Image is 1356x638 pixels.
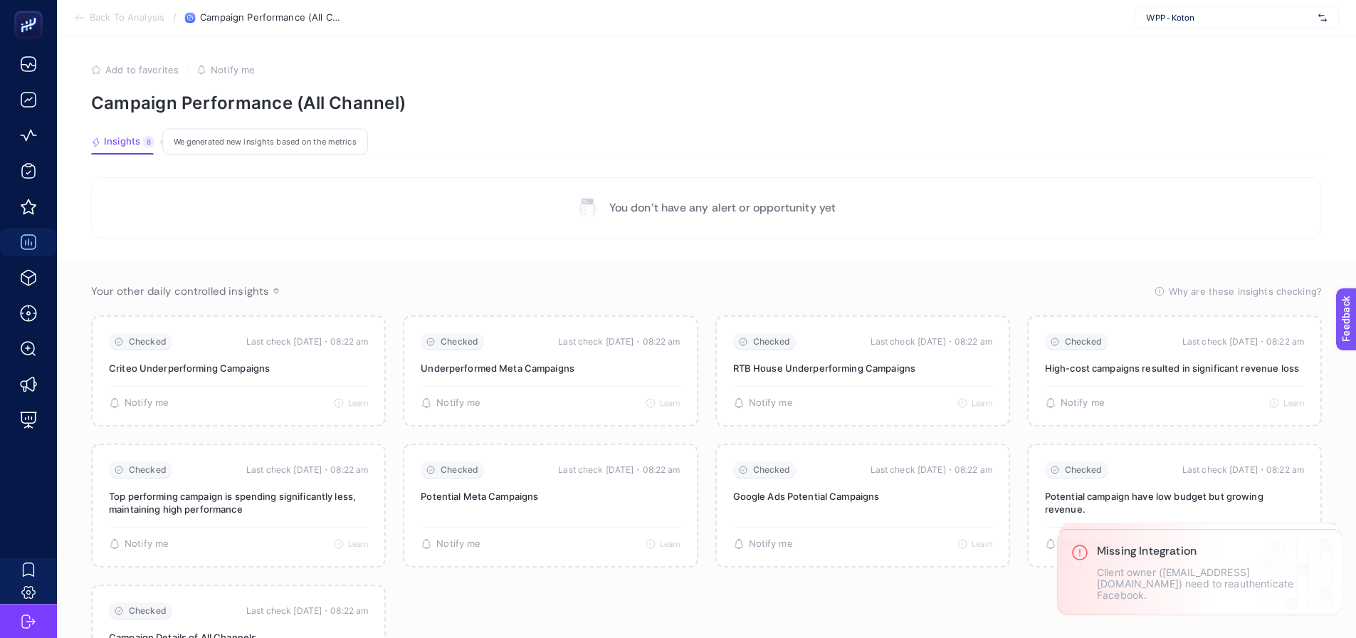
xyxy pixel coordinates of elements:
[871,335,992,349] time: Last check [DATE]・08:22 am
[1182,335,1304,349] time: Last check [DATE]・08:22 am
[109,490,368,516] p: Top performing campaign is spending significantly less, maintaining high performance
[1097,544,1328,558] h3: Missing Integration
[733,397,793,409] button: Notify me
[558,335,680,349] time: Last check [DATE]・08:22 am
[733,490,992,503] p: Google Ads Potential Campaigns
[1182,463,1304,477] time: Last check [DATE]・08:22 am
[1045,362,1304,375] p: High-cost campaigns resulted in significant revenue loss
[753,337,791,347] span: Checked
[105,64,179,75] span: Add to favorites
[646,398,680,408] button: Learn
[441,337,478,347] span: Checked
[1097,567,1328,601] p: Client owner ([EMAIL_ADDRESS][DOMAIN_NAME]) need to reauthenticate Facebook.
[558,463,680,477] time: Last check [DATE]・08:22 am
[1061,397,1105,409] span: Notify me
[1045,490,1304,516] p: Potential campaign have low budget but growing revenue.
[972,539,992,549] span: Learn
[441,465,478,476] span: Checked
[200,12,342,23] span: Campaign Performance (All Channel)
[104,136,140,147] span: Insights
[334,539,369,549] button: Learn
[173,11,177,23] span: /
[125,538,169,550] span: Notify me
[1318,11,1327,25] img: svg%3e
[246,335,368,349] time: Last check [DATE]・08:22 am
[91,93,1322,113] p: Campaign Performance (All Channel)
[436,397,480,409] span: Notify me
[1045,397,1105,409] button: Notify me
[109,538,169,550] button: Notify me
[348,539,369,549] span: Learn
[957,398,992,408] button: Learn
[749,397,793,409] span: Notify me
[1065,337,1103,347] span: Checked
[334,398,369,408] button: Learn
[1269,398,1304,408] button: Learn
[246,463,368,477] time: Last check [DATE]・08:22 am
[957,539,992,549] button: Learn
[421,490,680,503] p: Potential Meta Campaigns
[421,362,680,375] p: Underperformed Meta Campaigns
[436,538,480,550] span: Notify me
[125,397,169,409] span: Notify me
[109,362,368,375] p: Criteo Underperforming Campaigns
[109,397,169,409] button: Notify me
[90,12,164,23] span: Back To Analysis
[733,362,992,375] p: RTB House Underperforming Campaigns
[1146,12,1313,23] span: WPP - Koton
[609,199,836,216] p: You don’t have any alert or opportunity yet
[162,129,368,155] div: We generated new insights based on the metrics
[211,64,255,75] span: Notify me
[871,463,992,477] time: Last check [DATE]・08:22 am
[246,604,368,618] time: Last check [DATE]・08:22 am
[749,538,793,550] span: Notify me
[1045,538,1105,550] button: Notify me
[646,539,680,549] button: Learn
[1065,465,1103,476] span: Checked
[660,398,680,408] span: Learn
[91,64,179,75] button: Add to favorites
[9,4,54,16] span: Feedback
[421,397,480,409] button: Notify me
[129,337,167,347] span: Checked
[733,538,793,550] button: Notify me
[972,398,992,408] span: Learn
[91,284,269,298] span: Your other daily controlled insights
[1283,398,1304,408] span: Learn
[129,606,167,617] span: Checked
[1169,284,1322,298] span: Why are these insights checking?
[753,465,791,476] span: Checked
[660,539,680,549] span: Learn
[421,538,480,550] button: Notify me
[129,465,167,476] span: Checked
[143,136,154,147] div: 8
[196,64,255,75] button: Notify me
[348,398,369,408] span: Learn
